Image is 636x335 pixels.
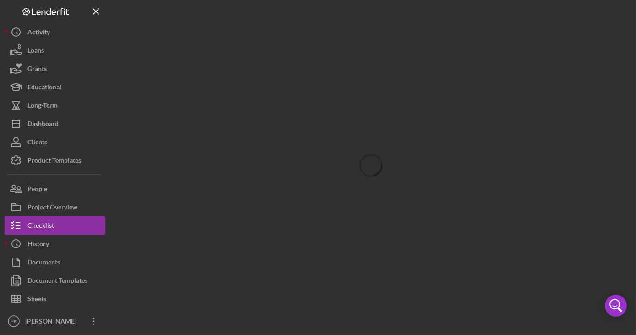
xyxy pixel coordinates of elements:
[27,96,58,117] div: Long-Term
[27,60,47,80] div: Grants
[5,151,105,170] button: Product Templates
[5,290,105,308] button: Sheets
[11,319,17,324] text: HR
[5,312,105,330] button: HR[PERSON_NAME]
[27,216,54,237] div: Checklist
[5,60,105,78] button: Grants
[23,312,82,333] div: [PERSON_NAME]
[5,235,105,253] button: History
[5,271,105,290] button: Document Templates
[27,23,50,44] div: Activity
[5,133,105,151] button: Clients
[27,115,59,135] div: Dashboard
[5,253,105,271] button: Documents
[27,78,61,99] div: Educational
[27,133,47,154] div: Clients
[5,180,105,198] button: People
[605,295,627,317] div: Open Intercom Messenger
[27,151,81,172] div: Product Templates
[5,96,105,115] button: Long-Term
[27,41,44,62] div: Loans
[27,180,47,200] div: People
[27,290,46,310] div: Sheets
[27,198,77,219] div: Project Overview
[5,216,105,235] button: Checklist
[5,78,105,96] button: Educational
[5,115,105,133] button: Dashboard
[5,23,105,41] button: Activity
[27,271,87,292] div: Document Templates
[5,198,105,216] button: Project Overview
[27,253,60,274] div: Documents
[5,41,105,60] button: Loans
[27,235,49,255] div: History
